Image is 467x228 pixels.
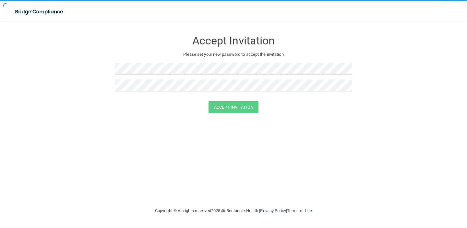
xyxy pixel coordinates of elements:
div: Copyright © All rights reserved 2025 @ Rectangle Health | | [115,200,352,221]
img: bridge_compliance_login_screen.278c3ca4.svg [10,5,69,18]
h3: Accept Invitation [115,35,352,47]
p: Please set your new password to accept the invitation [120,51,347,58]
button: Accept Invitation [209,101,258,113]
a: Terms of Use [287,208,312,213]
a: Privacy Policy [260,208,286,213]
